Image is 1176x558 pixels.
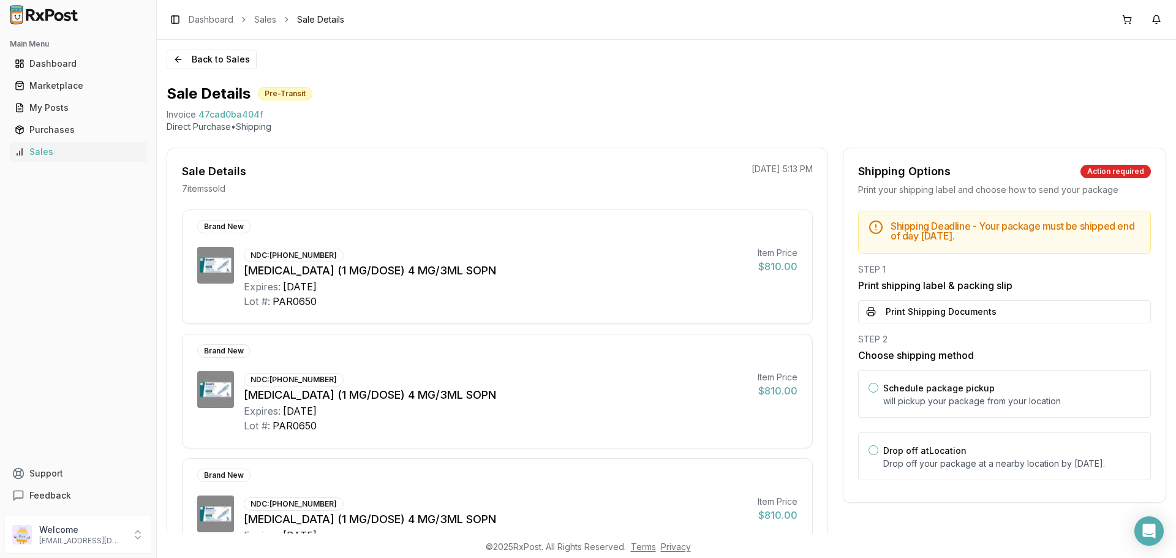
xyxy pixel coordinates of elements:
div: Marketplace [15,80,141,92]
p: Drop off your package at a nearby location by [DATE] . [883,458,1140,470]
p: 7 item s sold [182,183,225,195]
div: NDC: [PHONE_NUMBER] [244,249,344,262]
button: Sales [5,142,151,162]
div: [MEDICAL_DATA] (1 MG/DOSE) 4 MG/3ML SOPN [244,511,748,528]
div: Shipping Options [858,163,951,180]
div: Item Price [758,371,797,383]
a: Dashboard [189,13,233,26]
div: Invoice [167,108,196,121]
button: Purchases [5,120,151,140]
div: $810.00 [758,508,797,522]
button: Marketplace [5,76,151,96]
div: Brand New [197,469,251,482]
div: NDC: [PHONE_NUMBER] [244,497,344,511]
img: User avatar [12,525,32,545]
button: Support [5,462,151,484]
div: Brand New [197,344,251,358]
button: Dashboard [5,54,151,74]
div: [DATE] [283,404,317,418]
div: Sale Details [182,163,246,180]
div: PAR0650 [273,294,317,309]
p: [EMAIL_ADDRESS][DOMAIN_NAME] [39,536,124,546]
div: STEP 2 [858,333,1151,345]
a: Privacy [661,541,691,552]
div: Lot #: [244,294,270,309]
div: NDC: [PHONE_NUMBER] [244,373,344,386]
button: Feedback [5,484,151,507]
div: [MEDICAL_DATA] (1 MG/DOSE) 4 MG/3ML SOPN [244,262,748,279]
button: Print Shipping Documents [858,300,1151,323]
div: Sales [15,146,141,158]
a: Sales [254,13,276,26]
span: Sale Details [297,13,344,26]
div: Lot #: [244,418,270,433]
div: Pre-Transit [258,87,312,100]
nav: breadcrumb [189,13,344,26]
div: [MEDICAL_DATA] (1 MG/DOSE) 4 MG/3ML SOPN [244,386,748,404]
img: Ozempic (1 MG/DOSE) 4 MG/3ML SOPN [197,247,234,284]
h3: Print shipping label & packing slip [858,278,1151,293]
p: Direct Purchase • Shipping [167,121,1166,133]
h3: Choose shipping method [858,348,1151,363]
h1: Sale Details [167,84,251,104]
div: Open Intercom Messenger [1134,516,1164,546]
div: [DATE] [283,528,317,543]
div: $810.00 [758,259,797,274]
div: [DATE] [283,279,317,294]
p: [DATE] 5:13 PM [752,163,813,175]
div: My Posts [15,102,141,114]
p: Welcome [39,524,124,536]
div: Expires: [244,404,281,418]
div: Item Price [758,496,797,508]
a: Terms [631,541,656,552]
a: My Posts [10,97,146,119]
div: Purchases [15,124,141,136]
button: My Posts [5,98,151,118]
label: Drop off at Location [883,445,967,456]
img: RxPost Logo [5,5,83,25]
a: Marketplace [10,75,146,97]
div: Print your shipping label and choose how to send your package [858,184,1151,196]
p: will pickup your package from your location [883,395,1140,407]
div: STEP 1 [858,263,1151,276]
img: Ozempic (1 MG/DOSE) 4 MG/3ML SOPN [197,371,234,408]
div: Expires: [244,279,281,294]
img: Ozempic (1 MG/DOSE) 4 MG/3ML SOPN [197,496,234,532]
h2: Main Menu [10,39,146,49]
a: Purchases [10,119,146,141]
div: PAR0650 [273,418,317,433]
span: 47cad0ba404f [198,108,263,121]
label: Schedule package pickup [883,383,995,393]
div: $810.00 [758,383,797,398]
a: Sales [10,141,146,163]
button: Back to Sales [167,50,257,69]
a: Dashboard [10,53,146,75]
h5: Shipping Deadline - Your package must be shipped end of day [DATE] . [891,221,1140,241]
div: Action required [1080,165,1151,178]
div: Brand New [197,220,251,233]
div: Item Price [758,247,797,259]
span: Feedback [29,489,71,502]
div: Expires: [244,528,281,543]
div: Dashboard [15,58,141,70]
